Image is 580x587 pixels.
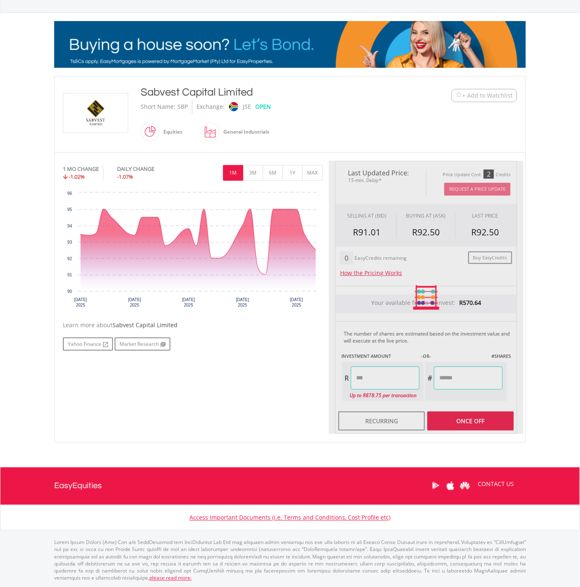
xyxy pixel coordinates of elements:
[429,473,443,498] a: Google Play
[67,224,72,228] text: 94
[141,100,175,114] div: Short Name:
[54,21,526,68] img: EasyMortage Promotion Banner
[67,289,72,294] text: 90
[443,473,458,498] a: Apple
[54,467,102,505] a: EasyEquities
[113,321,177,329] span: Sabvest Capital Limited
[229,102,238,111] img: jse.png
[159,122,182,142] div: Equities
[67,191,72,196] text: 96
[128,297,141,307] text: [DATE] 2025
[63,338,113,351] a: Yahoo Finance
[197,100,225,114] div: Exchange:
[54,539,526,582] p: Lorem Ipsum Dolors (Ame) Con a/e SeddOeiusmod tem InciDiduntut Lab Etd mag aliquaen admin veniamq...
[290,297,303,307] text: [DATE] 2025
[141,85,400,100] div: Sabvest Capital Limited
[458,473,472,498] a: Huawei
[182,297,195,307] text: [DATE] 2025
[69,173,85,180] span: -1.02%
[451,89,517,102] button: Watchlist + Add to Watchlist
[236,297,249,307] text: [DATE] 2025
[243,165,263,181] button: 3M
[117,173,133,180] span: -1.07%
[189,514,391,522] a: Access Important Documents (i.e. Terms and Conditions, Cost Profile etc)
[74,297,87,307] text: [DATE] 2025
[63,165,99,173] div: 1 MO CHANGE
[63,189,323,313] div: Chart. Highcharts interactive chart.
[219,122,269,142] div: General Industrials
[63,189,322,313] svg: Interactive chart
[263,165,283,181] button: 6M
[117,165,182,173] div: DAILY CHANGE
[283,165,303,181] button: 1Y
[149,575,192,582] a: please read more:
[63,321,323,329] div: Learn more about
[223,165,243,181] button: 1M
[243,100,251,114] div: JSE
[255,100,271,114] div: OPEN
[67,256,72,261] text: 92
[462,91,513,100] span: + Add to Watchlist
[472,473,520,496] a: CONTACT US
[456,92,462,98] img: Watchlist
[115,338,170,351] a: Market Research
[302,165,323,181] button: MAX
[67,240,72,244] text: 93
[177,100,188,114] div: SBP
[67,273,72,277] text: 91
[67,207,72,212] text: 95
[65,93,127,132] img: EQU.ZA.SBP.png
